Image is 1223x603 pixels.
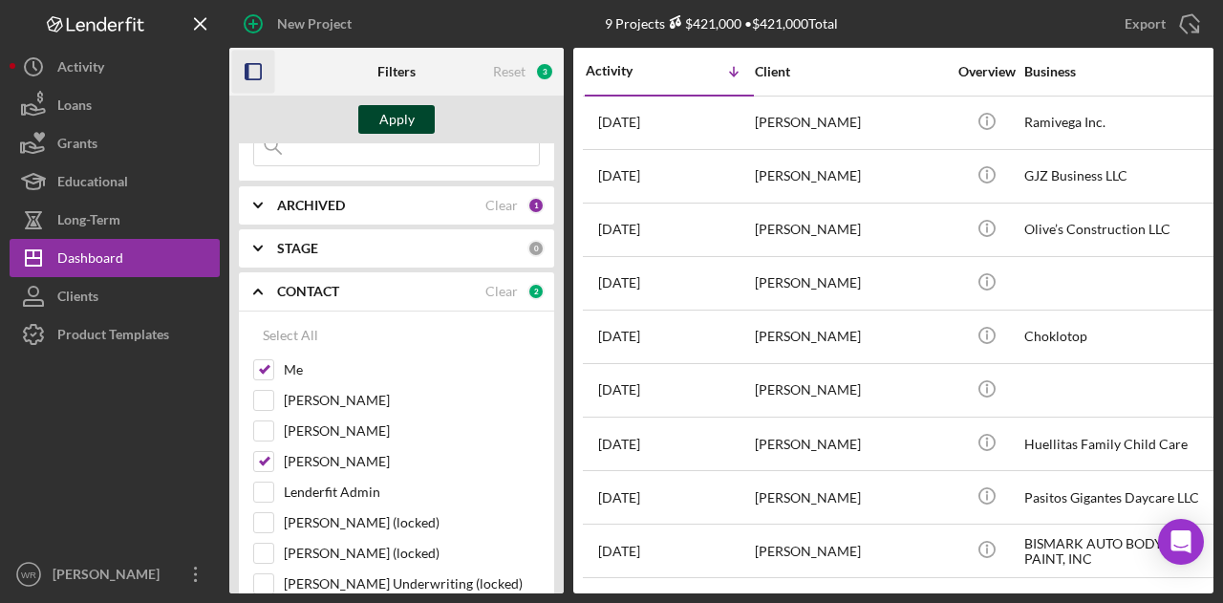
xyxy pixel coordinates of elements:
[10,239,220,277] button: Dashboard
[1024,472,1215,523] div: Pasitos Gigantes Daycare LLC
[284,391,540,410] label: [PERSON_NAME]
[493,64,526,79] div: Reset
[1125,5,1166,43] div: Export
[1158,519,1204,565] div: Open Intercom Messenger
[755,419,946,469] div: [PERSON_NAME]
[755,151,946,202] div: [PERSON_NAME]
[1024,97,1215,148] div: Ramivega Inc.
[527,197,545,214] div: 1
[284,421,540,441] label: [PERSON_NAME]
[527,240,545,257] div: 0
[57,315,169,358] div: Product Templates
[358,105,435,134] button: Apply
[527,283,545,300] div: 2
[598,275,640,291] time: 2025-09-29 23:53
[263,316,318,355] div: Select All
[48,555,172,598] div: [PERSON_NAME]
[1024,312,1215,362] div: Choklotop
[1024,64,1215,79] div: Business
[485,198,518,213] div: Clear
[10,201,220,239] button: Long-Term
[229,5,371,43] button: New Project
[1024,526,1215,576] div: BISMARK AUTO BODY & PAINT, INC
[598,329,640,344] time: 2025-09-22 18:07
[21,570,36,580] text: WR
[284,360,540,379] label: Me
[379,105,415,134] div: Apply
[598,382,640,398] time: 2025-09-19 20:29
[598,437,640,452] time: 2025-09-16 03:32
[598,544,640,559] time: 2025-07-21 02:22
[1105,5,1213,43] button: Export
[951,64,1022,79] div: Overview
[755,365,946,416] div: [PERSON_NAME]
[598,115,640,130] time: 2025-10-01 18:51
[10,48,220,86] button: Activity
[755,472,946,523] div: [PERSON_NAME]
[10,86,220,124] button: Loans
[277,198,345,213] b: ARCHIVED
[755,205,946,255] div: [PERSON_NAME]
[284,483,540,502] label: Lenderfit Admin
[253,316,328,355] button: Select All
[665,15,741,32] div: $421,000
[10,124,220,162] button: Grants
[377,64,416,79] b: Filters
[598,168,640,183] time: 2025-09-30 21:05
[755,312,946,362] div: [PERSON_NAME]
[277,5,352,43] div: New Project
[57,86,92,129] div: Loans
[535,62,554,81] div: 3
[485,284,518,299] div: Clear
[10,555,220,593] button: WR[PERSON_NAME]
[277,241,318,256] b: STAGE
[284,513,540,532] label: [PERSON_NAME] (locked)
[598,490,640,506] time: 2025-09-14 21:23
[10,277,220,315] button: Clients
[284,574,540,593] label: [PERSON_NAME] Underwriting (locked)
[277,284,339,299] b: CONTACT
[586,63,670,78] div: Activity
[605,15,838,32] div: 9 Projects • $421,000 Total
[755,258,946,309] div: [PERSON_NAME]
[1024,419,1215,469] div: Huellitas Family Child Care
[284,544,540,563] label: [PERSON_NAME] (locked)
[57,124,97,167] div: Grants
[57,162,128,205] div: Educational
[1024,205,1215,255] div: Olive’s Construction LLC
[57,239,123,282] div: Dashboard
[755,64,946,79] div: Client
[10,315,220,354] button: Product Templates
[598,222,640,237] time: 2025-09-30 16:53
[57,48,104,91] div: Activity
[1024,151,1215,202] div: GJZ Business LLC
[57,201,120,244] div: Long-Term
[10,162,220,201] button: Educational
[755,97,946,148] div: [PERSON_NAME]
[284,452,540,471] label: [PERSON_NAME]
[57,277,98,320] div: Clients
[755,526,946,576] div: [PERSON_NAME]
